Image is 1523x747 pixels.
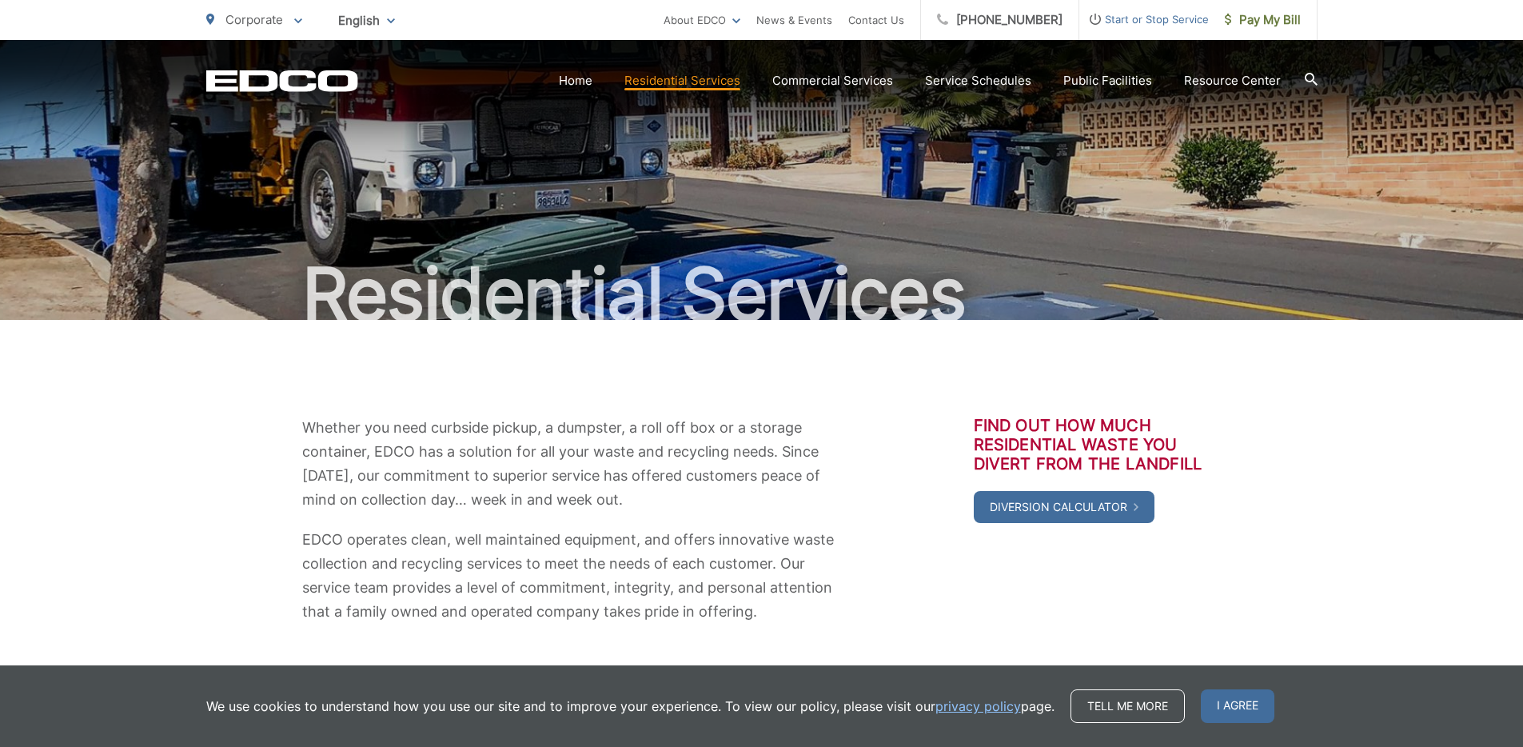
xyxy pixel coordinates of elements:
[206,254,1318,334] h1: Residential Services
[1063,71,1152,90] a: Public Facilities
[1184,71,1281,90] a: Resource Center
[1070,689,1185,723] a: Tell me more
[772,71,893,90] a: Commercial Services
[624,71,740,90] a: Residential Services
[756,10,832,30] a: News & Events
[935,697,1021,716] a: privacy policy
[974,416,1222,473] h3: Find out how much residential waste you divert from the landfill
[664,10,740,30] a: About EDCO
[1225,10,1301,30] span: Pay My Bill
[302,416,838,512] p: Whether you need curbside pickup, a dumpster, a roll off box or a storage container, EDCO has a s...
[925,71,1031,90] a: Service Schedules
[974,491,1154,523] a: Diversion Calculator
[206,697,1055,716] p: We use cookies to understand how you use our site and to improve your experience. To view our pol...
[848,10,904,30] a: Contact Us
[206,70,358,92] a: EDCD logo. Return to the homepage.
[302,528,838,624] p: EDCO operates clean, well maintained equipment, and offers innovative waste collection and recycl...
[225,12,283,27] span: Corporate
[559,71,592,90] a: Home
[326,6,407,34] span: English
[1201,689,1274,723] span: I agree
